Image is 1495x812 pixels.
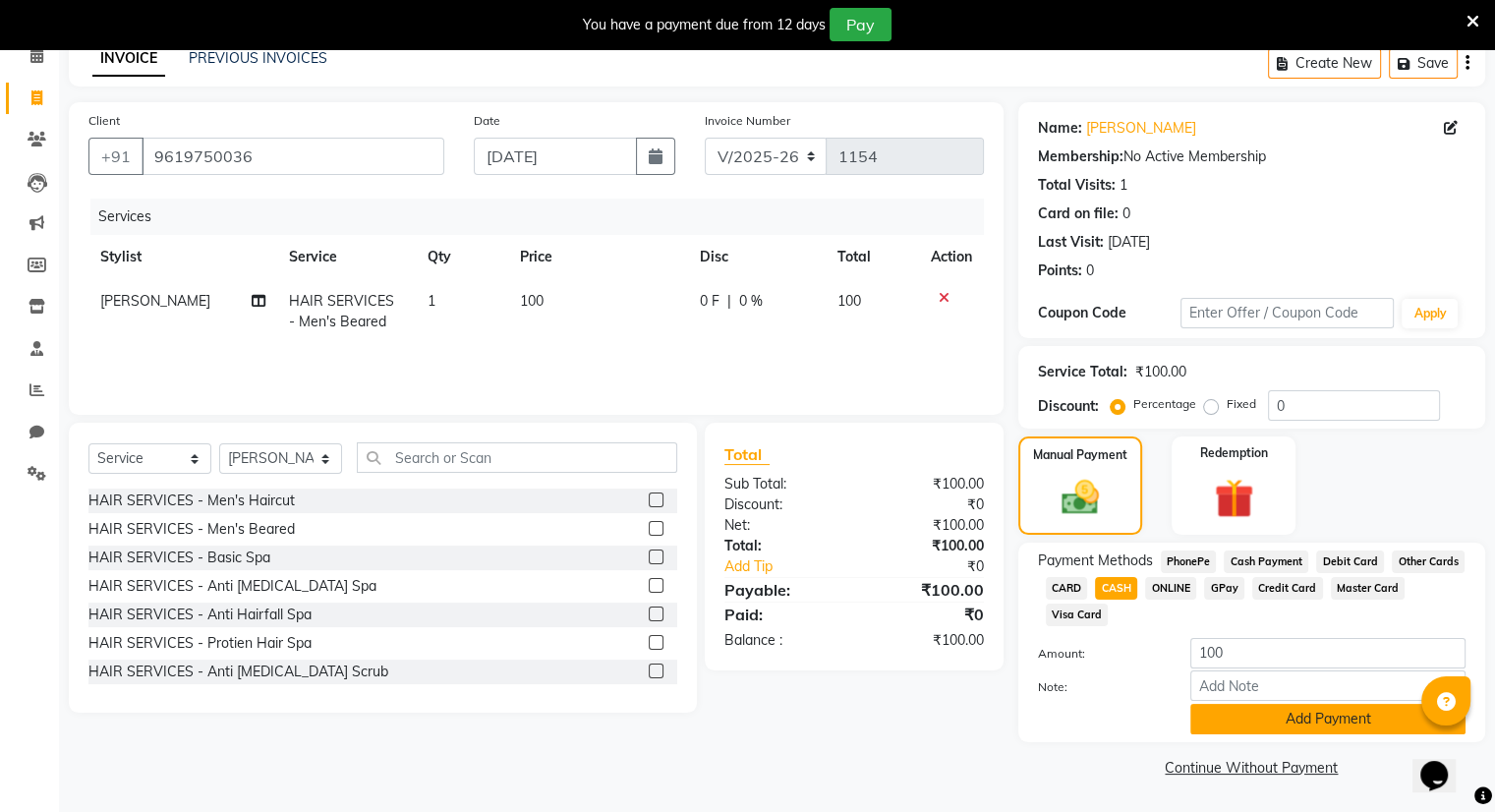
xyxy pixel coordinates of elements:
[100,292,210,310] span: [PERSON_NAME]
[854,474,999,494] div: ₹100.00
[416,235,508,279] th: Qty
[1402,299,1458,328] button: Apply
[1133,395,1196,413] label: Percentage
[1046,604,1109,626] span: Visa Card
[88,605,312,625] div: HAIR SERVICES - Anti Hairfall Spa
[1389,48,1458,79] button: Save
[1038,203,1119,224] div: Card on file:
[710,474,854,494] div: Sub Total:
[854,578,999,602] div: ₹100.00
[1190,638,1466,668] input: Amount
[919,235,984,279] th: Action
[739,291,763,312] span: 0 %
[88,112,120,130] label: Client
[854,494,999,515] div: ₹0
[1038,396,1099,417] div: Discount:
[1038,303,1180,323] div: Coupon Code
[1050,476,1111,519] img: _cash.svg
[1022,758,1481,779] a: Continue Without Payment
[710,536,854,556] div: Total:
[826,235,919,279] th: Total
[1392,551,1465,573] span: Other Cards
[1038,146,1123,167] div: Membership:
[1038,362,1127,382] div: Service Total:
[90,199,999,235] div: Services
[1202,474,1266,523] img: _gift.svg
[1023,678,1176,696] label: Note:
[1190,670,1466,701] input: Add Note
[583,15,826,35] div: You have a payment due from 12 days
[1120,175,1127,196] div: 1
[710,630,854,651] div: Balance :
[1038,146,1466,167] div: No Active Membership
[1086,261,1094,281] div: 0
[520,292,544,310] span: 100
[88,576,376,597] div: HAIR SERVICES - Anti [MEDICAL_DATA] Spa
[1204,577,1244,600] span: GPay
[1268,48,1381,79] button: Create New
[688,235,826,279] th: Disc
[277,235,416,279] th: Service
[1200,444,1268,462] label: Redemption
[1331,577,1406,600] span: Master Card
[1316,551,1384,573] span: Debit Card
[705,112,790,130] label: Invoice Number
[357,442,677,473] input: Search or Scan
[1122,203,1130,224] div: 0
[428,292,435,310] span: 1
[854,515,999,536] div: ₹100.00
[1145,577,1196,600] span: ONLINE
[700,291,719,312] span: 0 F
[1038,232,1104,253] div: Last Visit:
[1038,118,1082,139] div: Name:
[1108,232,1150,253] div: [DATE]
[1227,395,1256,413] label: Fixed
[710,494,854,515] div: Discount:
[1252,577,1323,600] span: Credit Card
[1161,551,1217,573] span: PhonePe
[724,444,770,465] span: Total
[1224,551,1308,573] span: Cash Payment
[854,603,999,626] div: ₹0
[88,633,312,654] div: HAIR SERVICES - Protien Hair Spa
[88,235,277,279] th: Stylist
[1412,733,1475,792] iframe: chat widget
[88,138,144,175] button: +91
[1033,446,1127,464] label: Manual Payment
[1023,645,1176,663] label: Amount:
[854,536,999,556] div: ₹100.00
[1086,118,1196,139] a: [PERSON_NAME]
[1038,175,1116,196] div: Total Visits:
[1190,704,1466,734] button: Add Payment
[142,138,444,175] input: Search by Name/Mobile/Email/Code
[289,292,394,330] span: HAIR SERVICES - Men's Beared
[1038,551,1153,571] span: Payment Methods
[727,291,731,312] span: |
[878,556,998,577] div: ₹0
[1135,362,1186,382] div: ₹100.00
[710,578,854,602] div: Payable:
[474,112,500,130] label: Date
[710,515,854,536] div: Net:
[189,49,327,67] a: PREVIOUS INVOICES
[88,519,295,540] div: HAIR SERVICES - Men's Beared
[1095,577,1137,600] span: CASH
[92,41,165,77] a: INVOICE
[1038,261,1082,281] div: Points:
[710,603,854,626] div: Paid:
[88,662,388,682] div: HAIR SERVICES - Anti [MEDICAL_DATA] Scrub
[830,8,891,41] button: Pay
[88,548,270,568] div: HAIR SERVICES - Basic Spa
[1180,298,1395,328] input: Enter Offer / Coupon Code
[837,292,861,310] span: 100
[710,556,878,577] a: Add Tip
[854,630,999,651] div: ₹100.00
[1046,577,1088,600] span: CARD
[508,235,688,279] th: Price
[88,491,295,511] div: HAIR SERVICES - Men's Haircut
